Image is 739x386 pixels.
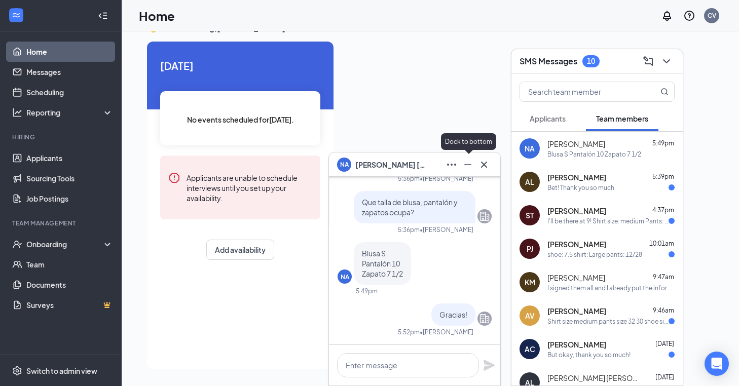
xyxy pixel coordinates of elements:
div: AC [525,344,535,354]
div: But okay, thank you so much! [547,351,631,359]
div: Reporting [26,107,114,118]
div: CV [708,11,716,20]
span: 9:46am [653,306,674,314]
div: Dock to bottom [441,133,496,150]
a: Sourcing Tools [26,168,113,188]
span: Applicants [530,114,566,123]
div: ST [526,210,534,220]
svg: Company [478,313,491,325]
span: 4:37pm [652,206,674,214]
a: Team [26,254,113,275]
button: ChevronDown [658,53,675,69]
div: I'll be there at 9! Shirt size: medium Pants: 36/32 Shoes: 10.5 [547,217,669,225]
div: Onboarding [26,239,104,249]
div: Team Management [12,219,111,227]
svg: MagnifyingGlass [660,88,669,96]
span: [PERSON_NAME] [547,206,606,216]
div: Blusa S Pantalón 10 Zapato 7 1/2 [547,150,641,159]
div: shoe: 7.5 shirt: Large pants: 12/28 [547,250,642,259]
span: [PERSON_NAME] [547,172,606,182]
span: 5:39pm [652,173,674,180]
span: [PERSON_NAME] [547,273,605,283]
svg: WorkstreamLogo [11,10,21,20]
div: PJ [527,244,533,254]
svg: Cross [478,159,490,171]
div: 10 [587,57,595,65]
span: • [PERSON_NAME] [420,225,473,234]
div: Bet! Thank you so much [547,183,614,192]
svg: Analysis [12,107,22,118]
svg: ChevronDown [660,55,673,67]
span: 5:49pm [652,139,674,147]
div: Switch to admin view [26,366,97,376]
svg: Collapse [98,11,108,21]
a: Applicants [26,148,113,168]
h1: Home [139,7,175,24]
a: Messages [26,62,113,82]
span: • [PERSON_NAME] [420,328,473,336]
div: AV [525,311,535,321]
svg: Minimize [462,159,474,171]
svg: UserCheck [12,239,22,249]
span: Blusa S Pantalón 10 Zapato 7 1/2 [362,249,403,278]
span: [DATE] [160,58,320,73]
div: I signed them all and I already put the information [547,284,675,292]
div: KM [525,277,535,287]
a: Job Postings [26,188,113,209]
h3: SMS Messages [520,56,577,67]
span: [PERSON_NAME] [547,306,606,316]
a: Home [26,42,113,62]
button: ComposeMessage [640,53,656,69]
button: Ellipses [444,157,460,173]
button: Cross [476,157,492,173]
div: 5:49pm [356,287,378,295]
div: NA [525,143,535,153]
svg: Notifications [661,10,673,22]
div: Open Intercom Messenger [705,352,729,376]
span: [PERSON_NAME] [547,339,606,350]
svg: Settings [12,366,22,376]
span: • [PERSON_NAME] [420,174,473,183]
span: [DATE] [655,373,674,381]
div: Applicants are unable to schedule interviews until you set up your availability. [187,172,312,203]
span: [PERSON_NAME] [547,239,606,249]
div: 5:52pm [398,328,420,336]
span: Que talla de blusa, pantalón y zapatos ocupa? [362,198,458,217]
span: 9:47am [653,273,674,281]
div: 5:36pm [398,174,420,183]
div: Hiring [12,133,111,141]
input: Search team member [520,82,640,101]
svg: Ellipses [446,159,458,171]
svg: Plane [483,359,495,371]
div: 5:36pm [398,225,420,234]
a: Documents [26,275,113,295]
span: Team members [596,114,648,123]
span: No events scheduled for [DATE] . [187,114,294,125]
div: Shirt size medium pants size 32 30 shoe size 9 [547,317,669,326]
span: 10:01am [649,240,674,247]
svg: Error [168,172,180,184]
div: NA [341,273,349,281]
span: [PERSON_NAME] [547,139,605,149]
div: AL [525,177,534,187]
button: Minimize [460,157,476,173]
svg: ComposeMessage [642,55,654,67]
svg: QuestionInfo [683,10,695,22]
svg: Company [478,210,491,222]
a: Scheduling [26,82,113,102]
a: SurveysCrown [26,295,113,315]
button: Add availability [206,240,274,260]
span: [PERSON_NAME] [PERSON_NAME] [355,159,426,170]
span: Gracias! [439,310,467,319]
span: [DATE] [655,340,674,348]
span: [PERSON_NAME] [PERSON_NAME] [547,373,639,383]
